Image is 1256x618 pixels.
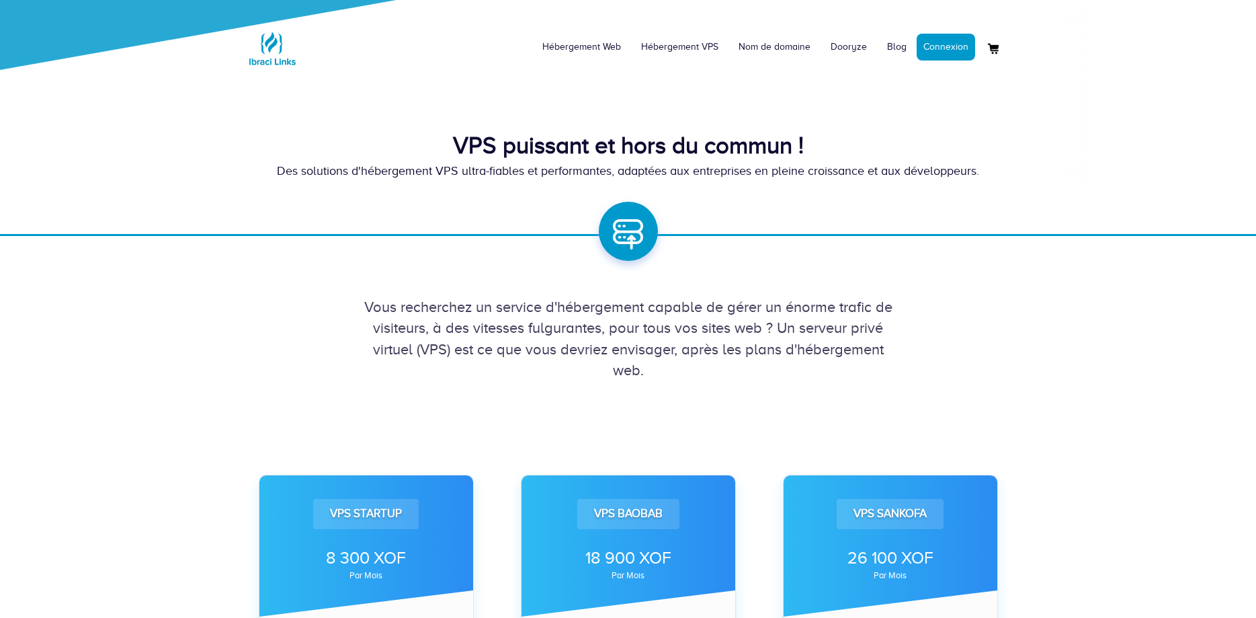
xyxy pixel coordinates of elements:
a: Nom de domaine [728,27,821,67]
a: Hébergement Web [532,27,631,67]
img: Logo Ibraci Links [245,22,299,75]
div: Des solutions d'hébergement VPS ultra-fiables et performantes, adaptées aux entreprises en pleine... [245,163,1011,180]
div: VPS Startup [313,499,419,529]
a: Logo Ibraci Links [245,10,299,75]
a: Dooryze [821,27,877,67]
a: Hébergement VPS [631,27,728,67]
div: VPS Sankofa [837,499,944,529]
div: VPS puissant et hors du commun ! [245,129,1011,163]
div: par mois [802,572,979,580]
div: par mois [278,572,455,580]
div: 18 900 XOF [540,546,717,570]
div: 26 100 XOF [802,546,979,570]
a: Connexion [917,34,975,61]
div: Vous recherchez un service d'hébergement capable de gérer un énorme trafic de visiteurs, à des vi... [245,297,1011,381]
div: 8 300 XOF [278,546,455,570]
a: Blog [877,27,917,67]
div: par mois [540,572,717,580]
div: VPS Baobab [577,499,679,529]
